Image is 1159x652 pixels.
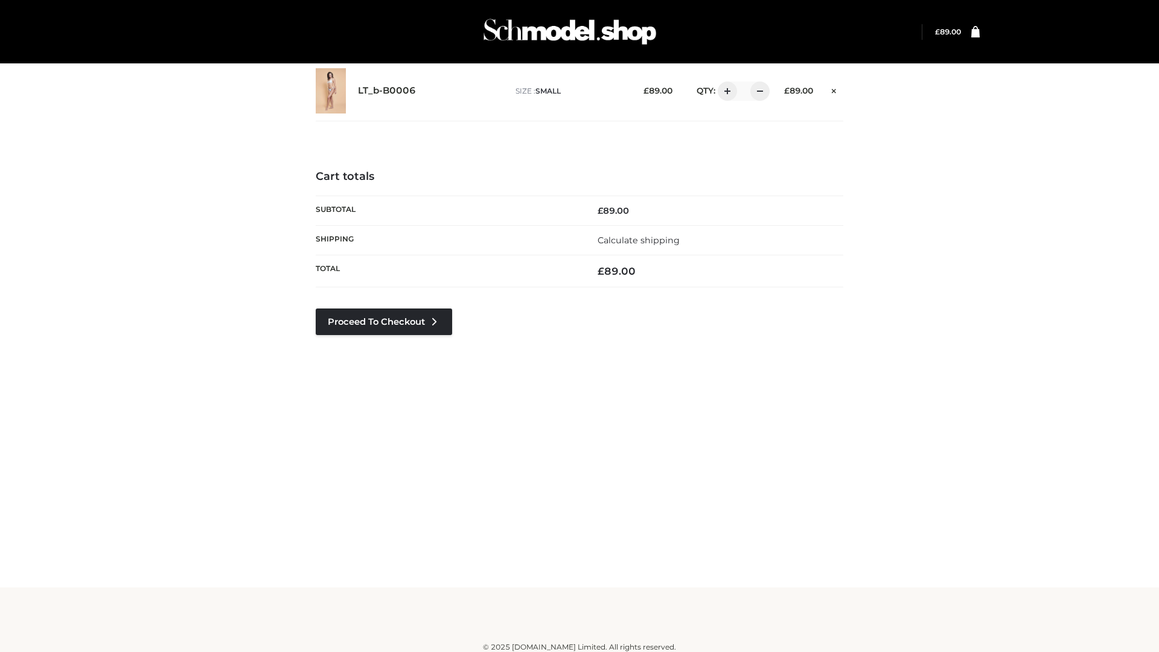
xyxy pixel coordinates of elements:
p: size : [516,86,625,97]
th: Total [316,255,579,287]
bdi: 89.00 [784,86,813,95]
span: £ [784,86,790,95]
div: QTY: [685,81,765,101]
a: Remove this item [825,81,843,97]
bdi: 89.00 [643,86,672,95]
span: SMALL [535,86,561,95]
span: £ [598,265,604,277]
th: Subtotal [316,196,579,225]
h4: Cart totals [316,170,843,184]
a: Calculate shipping [598,235,680,246]
img: Schmodel Admin 964 [479,8,660,56]
span: £ [598,205,603,216]
bdi: 89.00 [598,265,636,277]
th: Shipping [316,225,579,255]
bdi: 89.00 [935,27,961,36]
span: £ [935,27,940,36]
a: LT_b-B0006 [358,85,416,97]
a: Proceed to Checkout [316,308,452,335]
span: £ [643,86,649,95]
bdi: 89.00 [598,205,629,216]
a: £89.00 [935,27,961,36]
